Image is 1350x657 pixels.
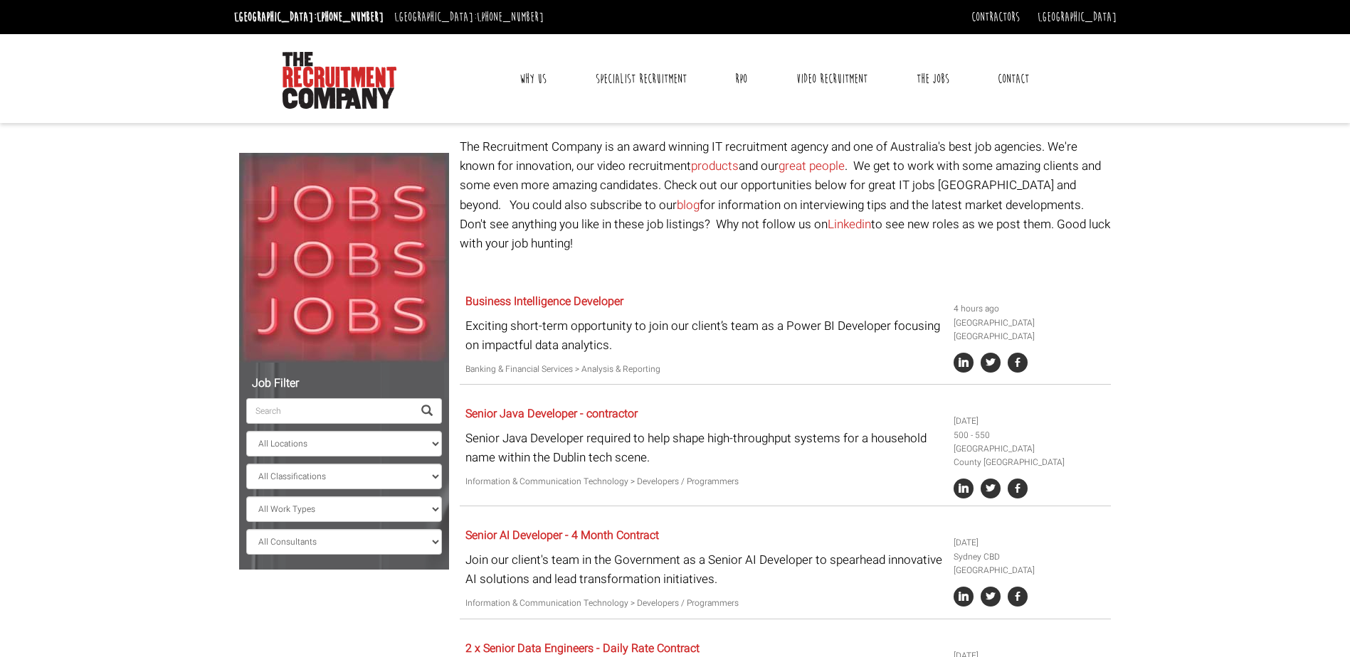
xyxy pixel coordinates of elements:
a: Contractors [971,9,1020,25]
img: Jobs, Jobs, Jobs [239,153,449,363]
p: Information & Communication Technology > Developers / Programmers [465,597,943,610]
li: Sydney CBD [GEOGRAPHIC_DATA] [954,550,1106,577]
li: 4 hours ago [954,302,1106,316]
p: Senior Java Developer required to help shape high-throughput systems for a household name within ... [465,429,943,467]
a: Linkedin [828,215,871,233]
a: Specialist Recruitment [585,61,697,97]
p: The Recruitment Company is an award winning IT recruitment agency and one of Australia's best job... [460,137,1111,253]
a: [PHONE_NUMBER] [317,9,384,25]
li: [GEOGRAPHIC_DATA] County [GEOGRAPHIC_DATA] [954,442,1106,469]
h5: Job Filter [246,378,442,390]
p: Exciting short-term opportunity to join our client’s team as a Power BI Developer focusing on imp... [465,316,943,355]
a: RPO [724,61,758,97]
a: products [691,157,739,175]
a: blog [677,196,700,214]
li: [DATE] [954,536,1106,550]
p: Join our client's team in the Government as a Senior AI Developer to spearhead innovative AI solu... [465,550,943,589]
p: Banking & Financial Services > Analysis & Reporting [465,363,943,376]
a: Contact [987,61,1040,97]
a: Business Intelligence Developer [465,293,623,310]
img: The Recruitment Company [283,52,396,109]
li: [GEOGRAPHIC_DATA]: [231,6,387,28]
a: The Jobs [906,61,960,97]
a: [GEOGRAPHIC_DATA] [1038,9,1117,25]
li: 500 - 550 [954,429,1106,442]
a: Senior AI Developer - 4 Month Contract [465,527,659,544]
li: [DATE] [954,415,1106,428]
li: [GEOGRAPHIC_DATA]: [391,6,547,28]
a: Why Us [509,61,557,97]
a: Senior Java Developer - contractor [465,405,638,422]
p: Information & Communication Technology > Developers / Programmers [465,475,943,488]
a: 2 x Senior Data Engineers - Daily Rate Contract [465,640,700,657]
a: [PHONE_NUMBER] [477,9,544,25]
li: [GEOGRAPHIC_DATA] [GEOGRAPHIC_DATA] [954,316,1106,343]
a: great people [779,157,845,175]
input: Search [246,398,413,424]
a: Video Recruitment [786,61,878,97]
